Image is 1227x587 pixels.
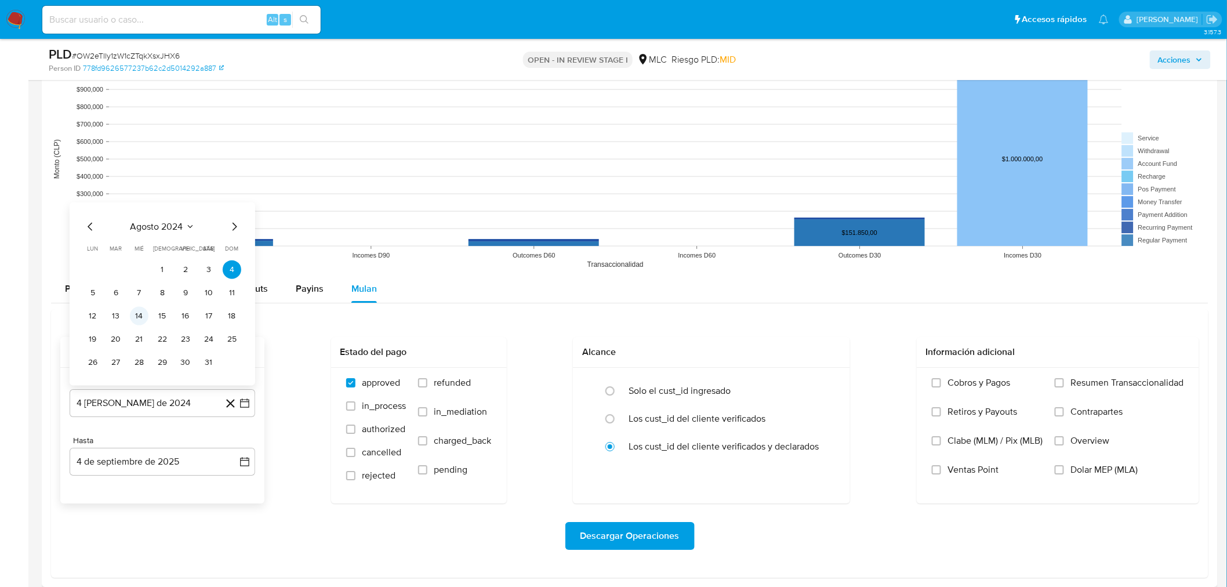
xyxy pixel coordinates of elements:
span: Acciones [1158,50,1191,69]
span: Riesgo PLD: [671,53,736,66]
input: Buscar usuario o caso... [42,12,321,27]
span: Alt [268,14,277,25]
b: Person ID [49,63,81,74]
span: MID [720,53,736,66]
a: Notificaciones [1099,15,1109,24]
a: Salir [1206,13,1218,26]
span: s [284,14,287,25]
b: PLD [49,45,72,63]
span: Accesos rápidos [1022,13,1087,26]
span: 3.157.3 [1204,27,1221,37]
button: Acciones [1150,50,1211,69]
span: # OW2eTIly1zW1cZTqkXsxJHX6 [72,50,180,61]
p: OPEN - IN REVIEW STAGE I [523,52,633,68]
div: MLC [637,53,667,66]
p: valentina.fiuri@mercadolibre.com [1137,14,1202,25]
a: 778fd9626577237b62c2d5014292a887 [83,63,224,74]
button: search-icon [292,12,316,28]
